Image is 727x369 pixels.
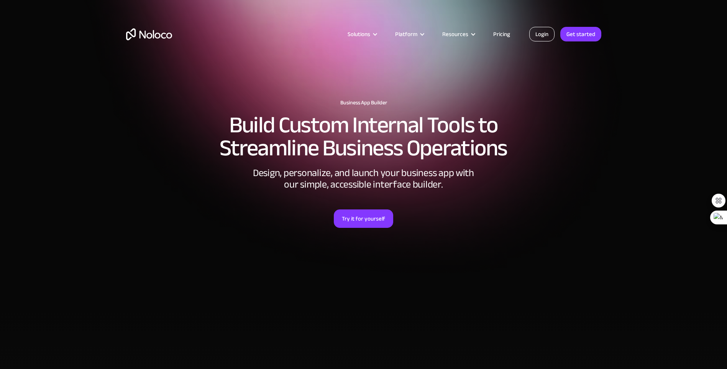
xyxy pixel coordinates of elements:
[433,29,484,39] div: Resources
[484,29,520,39] a: Pricing
[126,114,601,160] h2: Build Custom Internal Tools to Streamline Business Operations
[348,29,370,39] div: Solutions
[442,29,468,39] div: Resources
[126,28,172,40] a: home
[386,29,433,39] div: Platform
[249,167,479,190] div: Design, personalize, and launch your business app with our simple, accessible interface builder.
[560,27,601,41] a: Get started
[338,29,386,39] div: Solutions
[529,27,555,41] a: Login
[395,29,417,39] div: Platform
[334,209,393,228] a: Try it for yourself
[126,100,601,106] h1: Business App Builder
